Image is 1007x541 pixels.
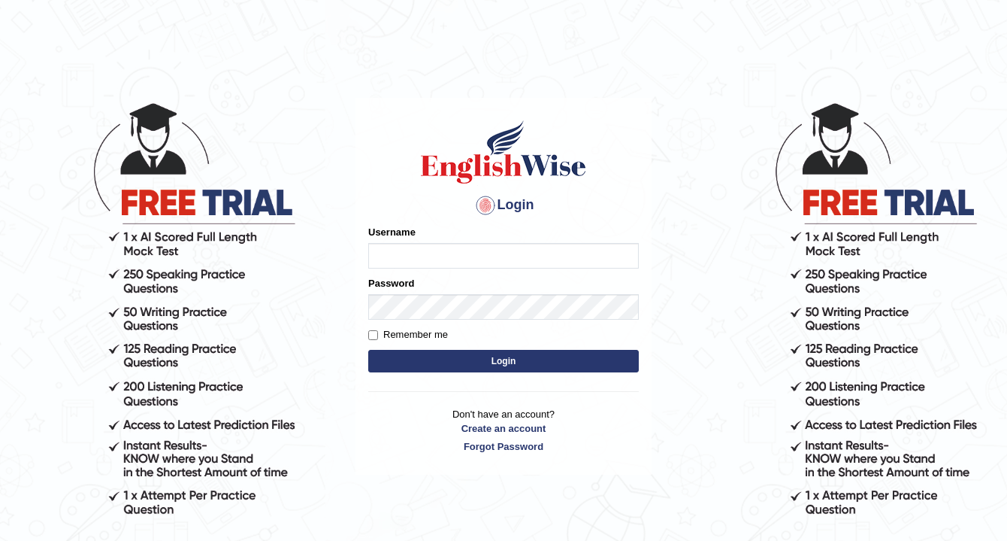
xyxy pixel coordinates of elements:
[368,276,414,290] label: Password
[368,327,448,342] label: Remember me
[368,439,639,454] a: Forgot Password
[368,330,378,340] input: Remember me
[368,350,639,372] button: Login
[418,118,589,186] img: Logo of English Wise sign in for intelligent practice with AI
[368,407,639,454] p: Don't have an account?
[368,193,639,217] h4: Login
[368,421,639,436] a: Create an account
[368,225,416,239] label: Username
